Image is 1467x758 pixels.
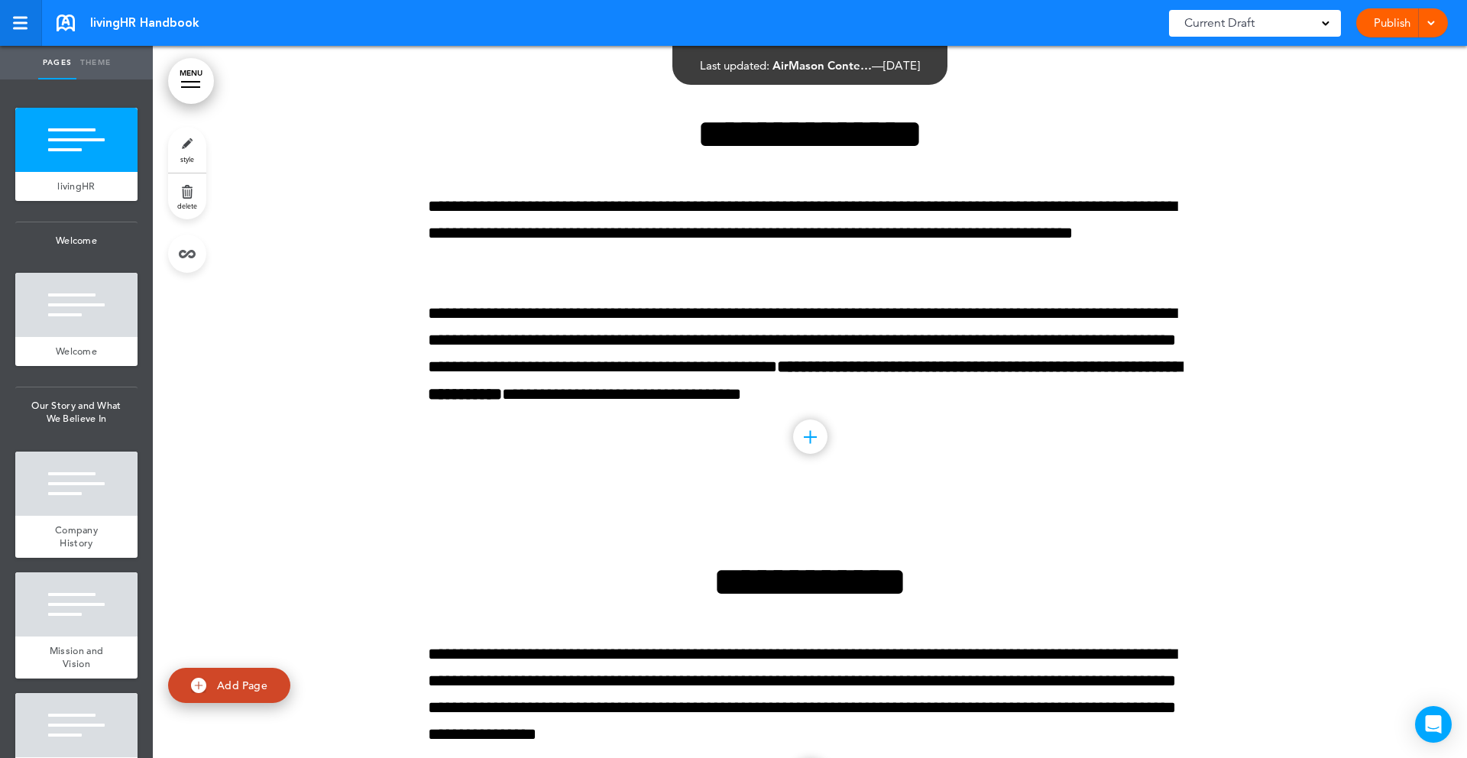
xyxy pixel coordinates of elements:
a: livingHR [15,172,138,201]
a: Theme [76,46,115,79]
a: Add Page [168,668,290,704]
span: Company History [55,523,98,550]
span: [DATE] [883,58,920,73]
span: delete [177,201,197,210]
span: livingHR Handbook [90,15,199,31]
span: Last updated: [700,58,769,73]
span: Add Page [217,679,267,692]
span: Mission and Vision [50,644,103,671]
a: Welcome [15,337,138,366]
span: Current Draft [1184,12,1255,34]
span: style [180,154,194,164]
span: Our Story and What We Believe In [15,387,138,437]
a: Pages [38,46,76,79]
a: style [168,127,206,173]
div: — [700,60,920,71]
a: MENU [168,58,214,104]
a: Mission and Vision [15,637,138,679]
a: Company History [15,516,138,558]
span: AirMason Conte… [772,58,872,73]
img: add.svg [191,678,206,693]
span: livingHR [57,180,95,193]
div: Open Intercom Messenger [1415,706,1452,743]
span: Welcome [15,222,138,259]
a: delete [168,173,206,219]
a: Publish [1368,8,1416,37]
span: Welcome [56,345,97,358]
